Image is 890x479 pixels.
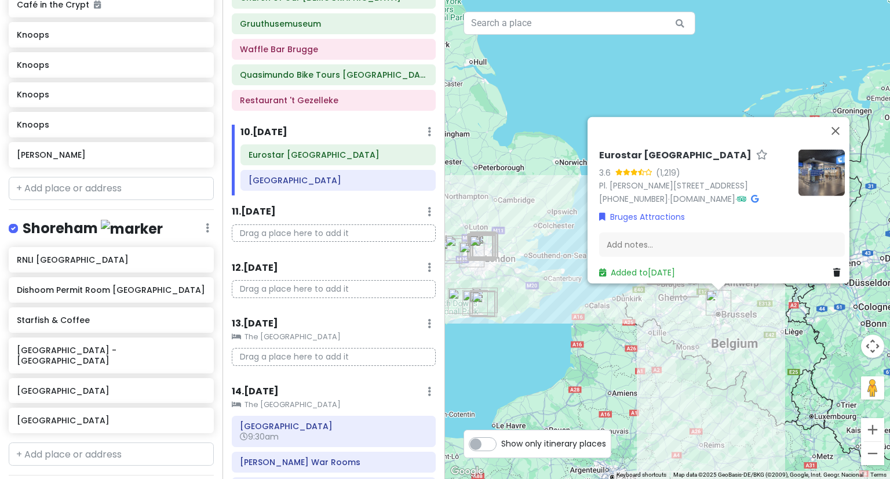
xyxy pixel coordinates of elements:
div: The Crabtree [458,285,493,320]
div: Hyde Park [464,228,498,263]
h6: 11 . [DATE] [232,206,276,218]
input: Search a place [464,12,695,35]
a: Pl. [PERSON_NAME][STREET_ADDRESS] [599,180,748,191]
small: The [GEOGRAPHIC_DATA] [232,331,436,343]
span: 9:30am [240,431,279,442]
button: Keyboard shortcuts [617,471,666,479]
div: RNLI Brighton Lifeboat Station [467,287,502,322]
div: 3.6 [599,166,615,179]
i: Google Maps [751,195,758,203]
div: Windsor Castle [440,231,475,266]
div: Big Ben [466,229,501,264]
i: Added to itinerary [94,1,101,9]
button: Close [822,117,849,145]
img: marker [101,220,163,238]
a: Delete place [833,266,845,279]
h6: Knoops [17,60,205,70]
h6: [GEOGRAPHIC_DATA] [17,415,205,426]
div: Dishoom Permit Room Brighton [465,286,499,321]
h6: 13 . [DATE] [232,318,278,330]
h6: 12 . [DATE] [232,262,278,274]
div: Eurostar Brussels Terminal [701,285,736,320]
h6: 14 . [DATE] [232,386,279,398]
div: Hampton Court Palace [454,237,489,272]
h6: Churchill War Rooms [240,457,428,467]
span: Map data ©2025 GeoBasis-DE/BKG (©2009), Google, Inst. Geogr. Nacional [673,471,863,478]
h6: Eurostar [GEOGRAPHIC_DATA] [599,150,752,162]
button: Drag Pegman onto the map to open Street View [861,376,884,400]
h6: RNLI [GEOGRAPHIC_DATA] [17,255,205,265]
div: (1,219) [656,166,680,179]
div: Arundel Castle [443,284,478,318]
h6: Starfish & Coffee [17,315,205,325]
a: [PHONE_NUMBER] [599,193,668,205]
p: Drag a place here to add it [232,348,436,366]
input: + Add place or address [9,177,214,200]
a: Terms (opens in new tab) [870,471,887,478]
h6: Restaurant 't Gezelleke [240,95,428,106]
h6: [PERSON_NAME] [17,150,205,160]
img: Picture of the place [798,150,845,196]
button: Zoom out [861,442,884,465]
div: Tate Britain [465,230,500,265]
h6: Dishoom Permit Room [GEOGRAPHIC_DATA] [17,285,205,295]
input: + Add place or address [9,442,214,466]
p: Drag a place here to add it [232,280,436,298]
h6: Gruuthusemuseum [240,19,428,29]
div: Farer Watches [432,234,467,268]
div: Add notes... [599,233,845,257]
h6: Waffle Bar Brugge [240,44,428,55]
div: Knoops [464,229,498,264]
div: The British Library [465,227,500,262]
div: Starfish & Coffee [465,286,500,321]
h6: Knoops [17,119,205,130]
h6: Knoops [17,89,205,100]
a: Bruges Attractions [599,211,685,223]
h6: Eurostar Terminal London [249,175,428,186]
h6: [GEOGRAPHIC_DATA] [17,386,205,396]
h6: Knoops [17,30,205,40]
p: Drag a place here to add it [232,224,436,242]
div: Fishoria Fish and Chips [465,228,500,263]
i: Tripadvisor [737,195,746,203]
small: The [GEOGRAPHIC_DATA] [232,399,436,411]
div: Knoops [462,229,497,264]
div: Knoops [464,230,498,265]
h6: Eurostar Brussels Terminal [249,150,428,160]
a: [DOMAIN_NAME] [670,193,735,205]
img: Google [448,464,486,479]
button: Zoom in [861,418,884,441]
div: Battersea Power Station [465,231,499,266]
div: Eurostar Terminal London [466,227,501,262]
h6: [GEOGRAPHIC_DATA] - [GEOGRAPHIC_DATA] [17,345,205,366]
h6: 10 . [DATE] [240,126,287,139]
div: American Express Stadium [468,283,502,318]
h6: Quasimundo Bike Tours Bruges [240,70,428,80]
a: Star place [756,150,768,162]
div: The Kensington Hotel [463,230,498,264]
div: · · [599,150,789,206]
div: St. Paul's Cathedral [467,228,502,263]
h6: Westminster Abbey [240,421,428,431]
button: Map camera controls [861,335,884,358]
span: Show only itinerary places [501,437,606,450]
div: Parliament Square [465,229,500,264]
div: The British Museum [465,227,500,262]
div: Café in the Crypt [465,228,500,263]
div: oyya - waffles & ice cream [669,267,703,302]
h4: Shoreham [23,219,163,238]
a: Open this area in Google Maps (opens a new window) [448,464,486,479]
a: Added to[DATE] [599,267,675,278]
div: A. Wong [465,230,499,264]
